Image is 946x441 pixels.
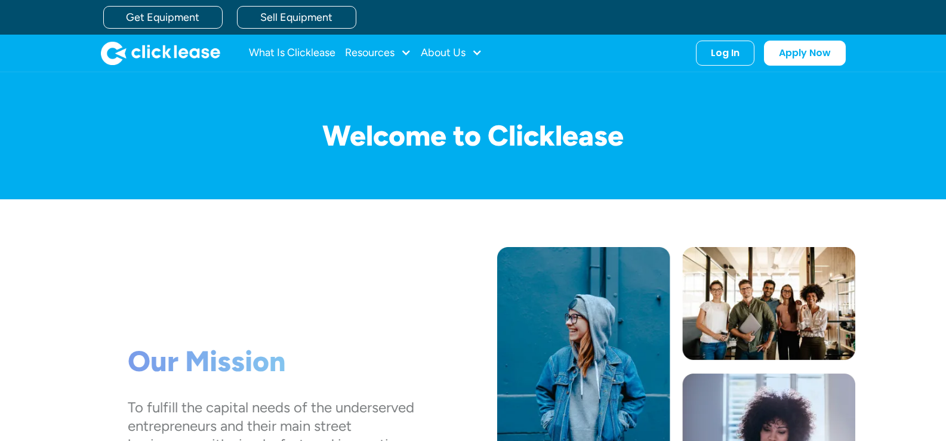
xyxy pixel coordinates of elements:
[764,41,846,66] a: Apply Now
[421,41,482,65] div: About Us
[345,41,411,65] div: Resources
[101,41,220,65] a: home
[91,120,855,152] h1: Welcome to Clicklease
[249,41,335,65] a: What Is Clicklease
[711,47,739,59] div: Log In
[103,6,223,29] a: Get Equipment
[101,41,220,65] img: Clicklease logo
[128,344,414,379] h1: Our Mission
[237,6,356,29] a: Sell Equipment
